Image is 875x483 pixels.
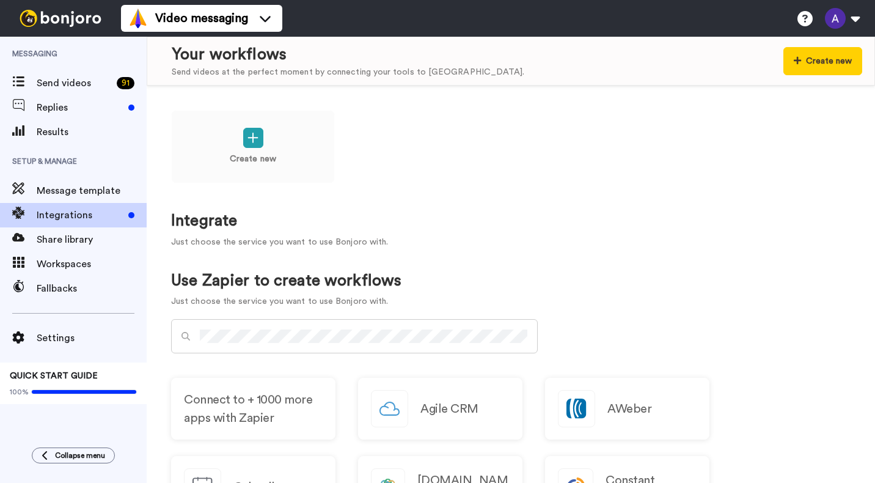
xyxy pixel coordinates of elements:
span: Fallbacks [37,281,147,296]
a: Create new [171,110,335,183]
span: Send videos [37,76,112,90]
p: Just choose the service you want to use Bonjoro with. [171,236,851,249]
span: Replies [37,100,123,115]
a: AWeber [545,378,709,440]
span: Integrations [37,208,123,223]
span: Share library [37,232,147,247]
img: logo_agile_crm.svg [372,391,408,427]
span: Connect to + 1000 more apps with Zapier [184,391,323,427]
p: Just choose the service you want to use Bonjoro with. [171,295,401,308]
img: vm-color.svg [128,9,148,28]
span: Video messaging [155,10,248,27]
span: Message template [37,183,147,198]
img: logo_aweber.svg [558,391,595,427]
h2: AWeber [607,402,651,416]
div: 91 [117,77,134,89]
span: Settings [37,331,147,345]
h2: Agile CRM [420,402,478,416]
button: Create new [783,47,862,75]
span: QUICK START GUIDE [10,372,98,380]
p: Create new [230,153,276,166]
span: Results [37,125,147,139]
h1: Use Zapier to create workflows [171,272,401,290]
div: Your workflows [172,43,524,66]
a: Agile CRM [358,378,522,440]
button: Collapse menu [32,448,115,463]
a: Connect to + 1000 more apps with Zapier [171,378,335,440]
div: Send videos at the perfect moment by connecting your tools to [GEOGRAPHIC_DATA]. [172,66,524,79]
img: bj-logo-header-white.svg [15,10,106,27]
h1: Integrate [171,212,851,230]
span: Workspaces [37,257,147,271]
span: Collapse menu [55,451,105,460]
span: 100% [10,387,29,397]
